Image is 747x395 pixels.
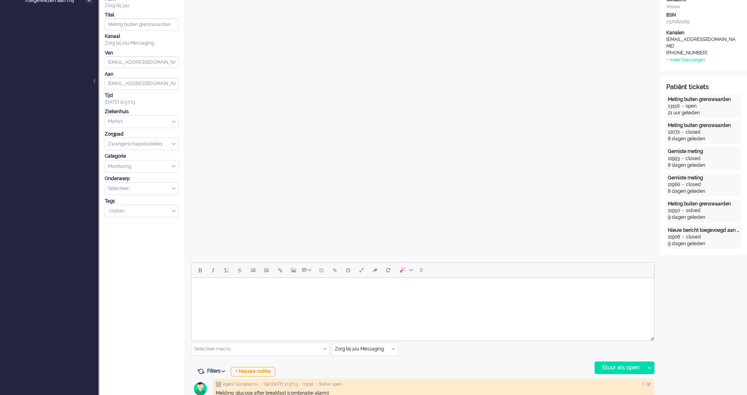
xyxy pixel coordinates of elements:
div: 21 uur geleden [668,110,740,116]
div: Meting buiten grenswaarden [668,201,740,207]
div: Kanalen [666,30,741,36]
div: 9 dagen geleden [668,240,740,247]
button: Underline [220,263,233,277]
button: Add attachment [328,263,341,277]
div: - [680,103,686,110]
div: Zorg bij jou Messaging [105,40,179,47]
div: 237082469 [666,19,741,25]
div: 8 dagen geleden [668,136,740,142]
div: 11966 [668,181,680,188]
div: 11993 [668,155,680,162]
button: Delay message [341,263,355,277]
div: + meer toevoegen [666,57,705,63]
div: Stuur als open [595,362,644,374]
div: Van [105,50,179,56]
span: • 13156 [300,382,313,387]
div: [EMAIL_ADDRESS][DOMAIN_NAME] [666,36,737,50]
button: Insert/edit image [287,263,300,277]
div: BSN [666,12,741,19]
button: Strikethrough [233,263,247,277]
button: Italic [206,263,220,277]
div: Onderwerp [105,175,179,182]
div: Categorie [105,153,179,160]
div: - [680,207,686,214]
div: 13156 [668,103,680,110]
div: Nieuw bericht toegevoegd aan gesprek [668,227,740,234]
div: solved [686,207,701,214]
div: Meting buiten grenswaarden [668,96,740,103]
div: 12072 [668,129,680,136]
div: - [680,181,686,188]
div: Patiënt tickets [666,83,741,92]
div: Meting buiten grenswaarden [668,122,740,129]
div: 9 dagen geleden [668,214,740,221]
div: Vrouw [666,4,741,10]
button: Bullet list [247,263,260,277]
div: closed [686,181,701,188]
div: Gemiste meting [668,148,740,155]
button: Emoticons [315,263,328,277]
img: ic_note_grey.svg [216,382,221,387]
div: open [686,103,697,110]
button: Numbered list [260,263,273,277]
span: • Status open [316,382,342,387]
div: 8 dagen geleden [668,162,740,169]
div: Gemiste meting [668,175,740,181]
div: + Nieuwe notitie [231,367,275,376]
span: Agent lusciialarms [223,382,258,387]
div: Select Tags [105,205,179,218]
div: [PHONE_NUMBER] [666,50,737,56]
div: Aan [105,71,179,78]
button: Insert/edit link [273,263,287,277]
button: Bold [193,263,206,277]
button: Fullscreen [355,263,368,277]
span: Filters [207,368,228,374]
div: closed [686,234,701,240]
div: - [680,129,686,136]
div: Tags [105,198,179,205]
iframe: Rich Text Area [191,278,654,334]
div: closed [686,129,701,136]
button: Reset content [382,263,395,277]
div: Tijd [105,92,179,99]
div: Kanaal [105,33,179,40]
button: Table [300,263,315,277]
div: 11950 [668,207,680,214]
span: • Tijd [DATE] 11:57:13 [261,382,298,387]
span: 0 [420,267,423,273]
button: 0 [416,263,426,277]
div: Titel [105,12,179,19]
div: Zorgpad [105,131,179,138]
div: - [680,155,686,162]
div: Ziekenhuis [105,108,179,115]
div: - [680,234,686,240]
div: closed [686,155,701,162]
button: Clear formatting [368,263,382,277]
div: Zorg bij jou [105,2,179,9]
div: [DATE] 11:57:13 [105,92,179,106]
div: Resize [647,334,654,341]
button: AI [395,263,416,277]
div: 11908 [668,234,680,240]
div: 8 dagen geleden [668,188,740,195]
